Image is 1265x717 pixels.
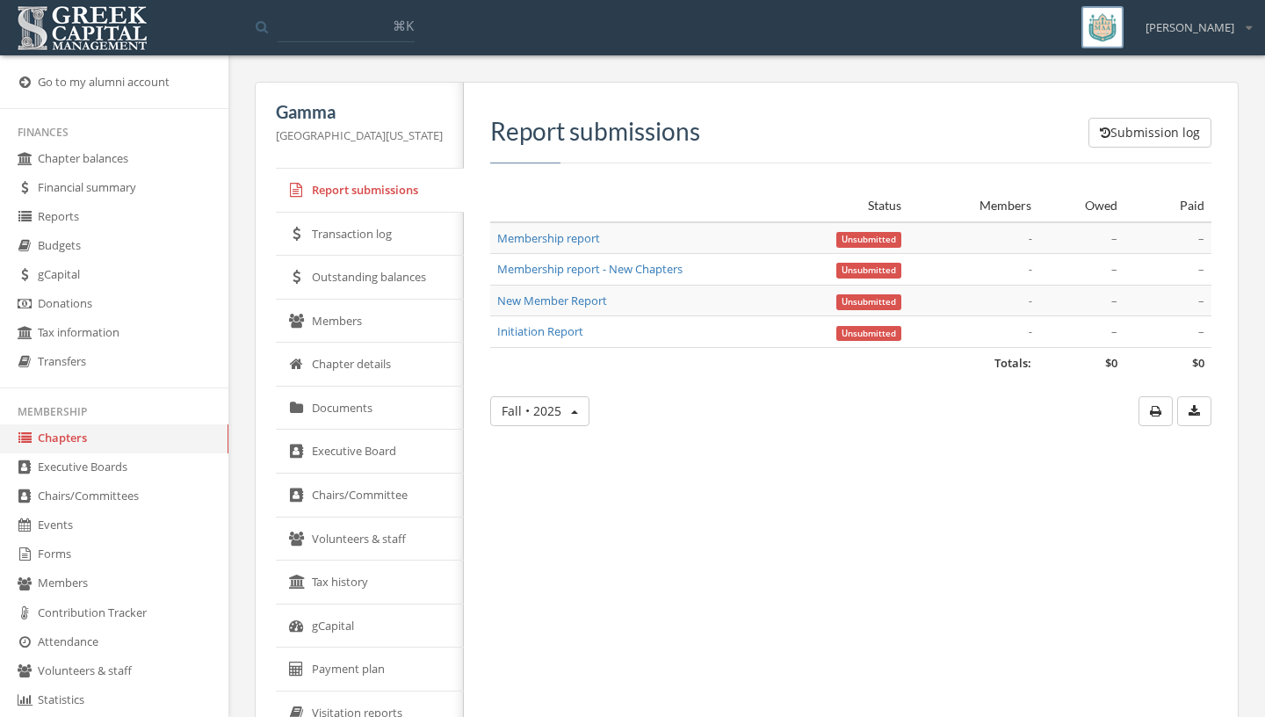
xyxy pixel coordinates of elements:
[497,293,607,308] a: New Member Report
[836,293,901,308] a: Unsubmitted
[836,323,901,339] a: Unsubmitted
[1198,230,1204,246] span: –
[836,326,901,342] span: Unsubmitted
[502,402,561,419] span: Fall • 2025
[276,102,443,121] h5: Gamma
[836,263,901,279] span: Unsubmitted
[1028,293,1031,308] em: -
[490,118,1211,145] h3: Report submissions
[836,232,901,248] span: Unsubmitted
[1028,230,1031,246] em: -
[1146,19,1234,36] span: [PERSON_NAME]
[1105,355,1117,371] span: $0
[276,126,443,145] p: [GEOGRAPHIC_DATA][US_STATE]
[276,605,464,648] a: gCapital
[836,294,901,310] span: Unsubmitted
[1028,261,1031,277] em: -
[497,323,583,339] a: Initiation Report
[276,518,464,561] a: Volunteers & staff
[836,261,901,277] a: Unsubmitted
[497,261,683,277] a: Membership report - New Chapters
[1198,323,1204,339] span: –
[276,474,464,518] a: Chairs/Committee
[1111,261,1117,277] span: –
[497,230,600,246] a: Membership report
[1111,230,1117,246] span: –
[1088,118,1211,148] button: Submission log
[1038,190,1125,222] th: Owed
[1192,355,1204,371] span: $0
[276,256,464,300] a: Outstanding balances
[276,169,464,213] a: Report submissions
[1198,261,1204,277] span: –
[1111,293,1117,308] span: –
[276,387,464,431] a: Documents
[800,190,908,222] th: Status
[836,230,901,246] a: Unsubmitted
[276,343,464,387] a: Chapter details
[276,561,464,605] a: Tax history
[1134,6,1252,36] div: [PERSON_NAME]
[1198,293,1204,308] span: –
[276,430,464,474] a: Executive Board
[276,648,464,692] a: Payment plan
[490,348,1038,379] td: Totals:
[490,396,589,426] button: Fall • 2025
[1124,190,1211,222] th: Paid
[908,190,1038,222] th: Members
[1028,323,1031,339] em: -
[276,300,464,344] a: Members
[393,17,414,34] span: ⌘K
[276,213,464,257] a: Transaction log
[1111,323,1117,339] span: –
